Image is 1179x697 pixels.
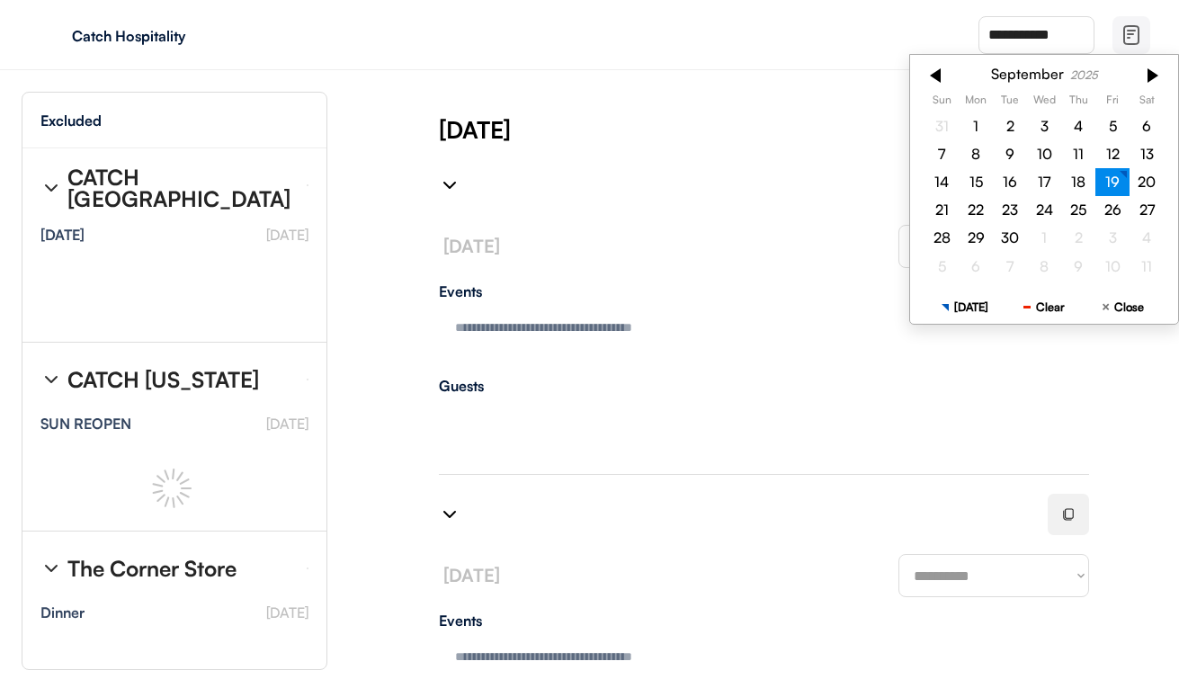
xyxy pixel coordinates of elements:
[926,291,1005,324] button: [DATE]
[439,379,1089,393] div: Guests
[993,224,1027,252] div: 30 Sep 2025
[924,94,959,112] th: Sunday
[959,224,993,252] div: 29 Sep 2025
[1027,94,1061,112] th: Wednesday
[1121,24,1142,46] img: file-02.svg
[40,558,62,579] img: chevron-right%20%281%29.svg
[1070,68,1098,82] div: 2025
[439,113,1179,146] div: [DATE]
[924,253,959,281] div: 5 Oct 2025
[1130,112,1164,140] div: 6 Sep 2025
[1061,140,1095,168] div: 11 Sep 2025
[439,174,460,196] img: chevron-right%20%281%29.svg
[1095,253,1130,281] div: 10 Oct 2025
[993,196,1027,224] div: 23 Sep 2025
[1027,224,1061,252] div: 1 Oct 2025
[1027,196,1061,224] div: 24 Sep 2025
[1130,253,1164,281] div: 11 Oct 2025
[1130,168,1164,196] div: 20 Sep 2025
[439,613,1089,628] div: Events
[959,168,993,196] div: 15 Sep 2025
[1027,112,1061,140] div: 3 Sep 2025
[36,21,65,49] img: yH5BAEAAAAALAAAAAABAAEAAAIBRAA7
[1061,168,1095,196] div: 18 Sep 2025
[67,369,259,390] div: CATCH [US_STATE]
[40,113,102,128] div: Excluded
[1095,224,1130,252] div: 3 Oct 2025
[959,112,993,140] div: 1 Sep 2025
[1061,112,1095,140] div: 4 Sep 2025
[1061,224,1095,252] div: 2 Oct 2025
[40,177,62,199] img: chevron-right%20%281%29.svg
[1061,253,1095,281] div: 9 Oct 2025
[924,224,959,252] div: 28 Sep 2025
[443,235,500,257] font: [DATE]
[443,564,500,586] font: [DATE]
[1095,140,1130,168] div: 12 Sep 2025
[1084,291,1163,324] button: Close
[72,29,299,43] div: Catch Hospitality
[1061,196,1095,224] div: 25 Sep 2025
[959,94,993,112] th: Monday
[993,112,1027,140] div: 2 Sep 2025
[1027,168,1061,196] div: 17 Sep 2025
[40,416,131,431] div: SUN REOPEN
[1095,94,1130,112] th: Friday
[993,253,1027,281] div: 7 Oct 2025
[1061,94,1095,112] th: Thursday
[67,166,292,210] div: CATCH [GEOGRAPHIC_DATA]
[40,605,85,620] div: Dinner
[1130,94,1164,112] th: Saturday
[67,558,237,579] div: The Corner Store
[1005,291,1084,324] button: Clear
[924,196,959,224] div: 21 Sep 2025
[1095,112,1130,140] div: 5 Sep 2025
[959,196,993,224] div: 22 Sep 2025
[40,228,85,242] div: [DATE]
[993,140,1027,168] div: 9 Sep 2025
[1095,168,1130,196] div: 19 Sep 2025
[993,168,1027,196] div: 16 Sep 2025
[1130,196,1164,224] div: 27 Sep 2025
[439,284,1089,299] div: Events
[266,226,308,244] font: [DATE]
[1095,196,1130,224] div: 26 Sep 2025
[993,94,1027,112] th: Tuesday
[924,140,959,168] div: 7 Sep 2025
[924,112,959,140] div: 31 Aug 2025
[1130,140,1164,168] div: 13 Sep 2025
[40,369,62,390] img: chevron-right%20%281%29.svg
[1027,253,1061,281] div: 8 Oct 2025
[266,603,308,621] font: [DATE]
[1027,140,1061,168] div: 10 Sep 2025
[991,66,1064,83] div: September
[959,140,993,168] div: 8 Sep 2025
[439,504,460,525] img: chevron-right%20%281%29.svg
[1130,224,1164,252] div: 4 Oct 2025
[959,253,993,281] div: 6 Oct 2025
[266,415,308,433] font: [DATE]
[924,168,959,196] div: 14 Sep 2025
